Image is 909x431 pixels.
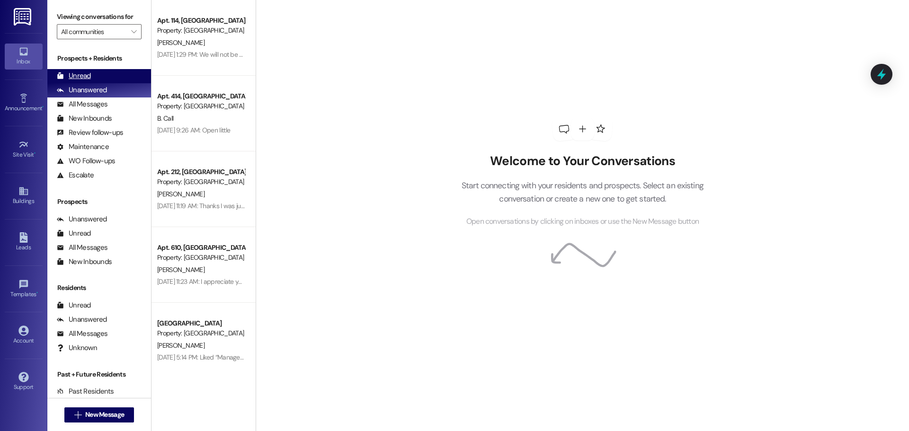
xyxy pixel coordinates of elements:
div: Property: [GEOGRAPHIC_DATA] [157,177,245,187]
div: Apt. 414, [GEOGRAPHIC_DATA] [157,91,245,101]
div: Unread [57,229,91,238]
span: B. Call [157,114,173,123]
div: All Messages [57,243,107,253]
div: All Messages [57,329,107,339]
div: Property: [GEOGRAPHIC_DATA] [157,328,245,338]
div: Review follow-ups [57,128,123,138]
a: Buildings [5,183,43,209]
div: Unknown [57,343,97,353]
p: Start connecting with your residents and prospects. Select an existing conversation or create a n... [447,179,718,206]
div: Unanswered [57,315,107,325]
i:  [131,28,136,35]
span: • [34,150,36,157]
a: Support [5,369,43,395]
span: • [42,104,44,110]
div: Residents [47,283,151,293]
div: New Inbounds [57,114,112,123]
img: ResiDesk Logo [14,8,33,26]
a: Leads [5,229,43,255]
span: [PERSON_NAME] [157,38,205,47]
div: Escalate [57,170,94,180]
span: New Message [85,410,124,420]
div: Unanswered [57,85,107,95]
div: Apt. 610, [GEOGRAPHIC_DATA] [157,243,245,253]
div: WO Follow-ups [57,156,115,166]
span: [PERSON_NAME] [157,341,205,350]
input: All communities [61,24,126,39]
div: Unread [57,71,91,81]
div: Unanswered [57,214,107,224]
span: • [36,290,38,296]
div: [DATE] 5:14 PM: Liked “Management [GEOGRAPHIC_DATA] ([GEOGRAPHIC_DATA]): When will you be out? I ... [157,353,822,361]
div: Prospects [47,197,151,207]
div: Apt. 212, [GEOGRAPHIC_DATA] [157,167,245,177]
div: New Inbounds [57,257,112,267]
button: New Message [64,407,134,422]
div: [DATE] 11:23 AM: I appreciate your efforts, thank you! [157,277,298,286]
span: Open conversations by clicking on inboxes or use the New Message button [466,216,699,228]
h2: Welcome to Your Conversations [447,154,718,169]
a: Inbox [5,44,43,69]
a: Site Visit • [5,137,43,162]
i:  [74,411,81,419]
a: Account [5,323,43,348]
div: [DATE] 9:26 AM: Open little [157,126,230,134]
div: Apt. 114, [GEOGRAPHIC_DATA] [157,16,245,26]
div: Unread [57,300,91,310]
div: [DATE] 11:19 AM: Thanks I was just waiting to pay until that charge was removed [157,202,372,210]
label: Viewing conversations for [57,9,142,24]
span: [PERSON_NAME] [157,190,205,198]
span: [PERSON_NAME] [157,265,205,274]
div: [DATE] 1:29 PM: We will not be renewing our lease [157,50,291,59]
div: Property: [GEOGRAPHIC_DATA] [157,253,245,263]
div: Past + Future Residents [47,369,151,379]
div: Property: [GEOGRAPHIC_DATA] [157,26,245,35]
div: All Messages [57,99,107,109]
div: Prospects + Residents [47,53,151,63]
div: Past Residents [57,387,114,396]
div: Property: [GEOGRAPHIC_DATA] [157,101,245,111]
div: [GEOGRAPHIC_DATA] [157,318,245,328]
div: Maintenance [57,142,109,152]
a: Templates • [5,276,43,302]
